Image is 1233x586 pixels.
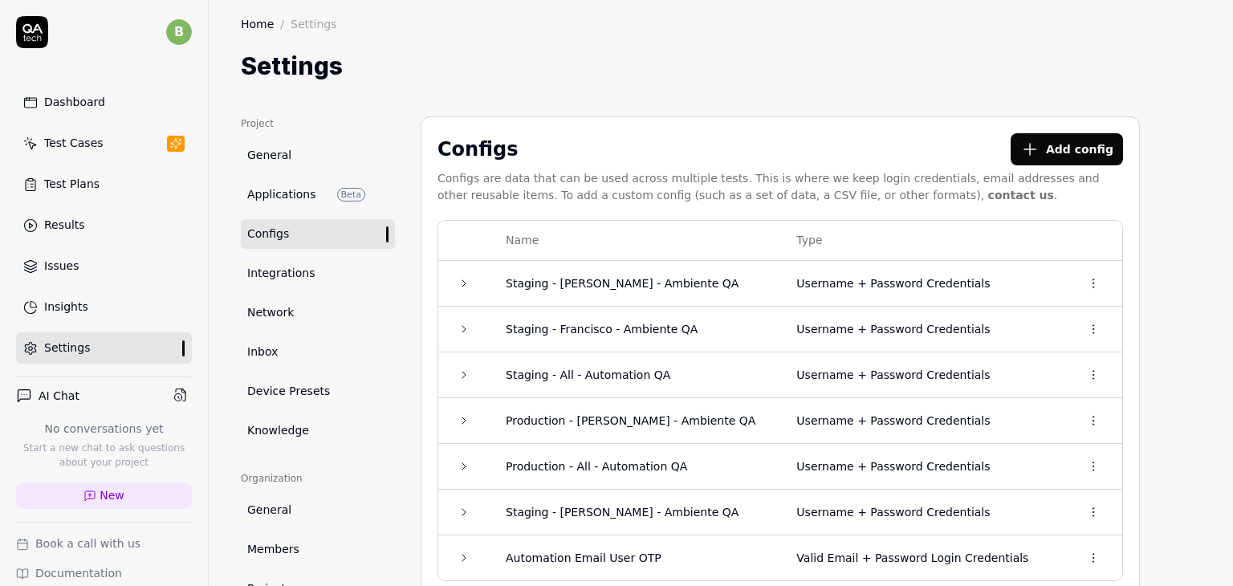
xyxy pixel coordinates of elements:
td: Username + Password Credentials [780,444,1064,490]
button: b [166,16,192,48]
a: Insights [16,291,192,323]
a: Home [241,16,274,32]
span: New [100,487,124,504]
a: Issues [16,250,192,282]
h1: Settings [241,48,343,84]
th: Type [780,221,1064,261]
div: Insights [44,299,88,315]
a: Inbox [241,337,395,367]
h4: AI Chat [39,388,79,405]
a: General [241,140,395,170]
span: Integrations [247,265,315,282]
div: Results [44,217,85,234]
td: Staging - [PERSON_NAME] - Ambiente QA [490,490,780,535]
td: Username + Password Credentials [780,490,1064,535]
td: Production - [PERSON_NAME] - Ambiente QA [490,398,780,444]
a: Results [16,210,192,241]
a: New [16,482,192,509]
span: Inbox [247,344,278,360]
a: General [241,495,395,525]
span: General [247,147,291,164]
a: Book a call with us [16,535,192,552]
a: Knowledge [241,416,395,446]
th: Name [490,221,780,261]
a: Configs [241,219,395,249]
div: Configs are data that can be used across multiple tests. This is where we keep login credentials,... [437,170,1123,204]
span: General [247,502,291,519]
div: Dashboard [44,94,105,111]
a: Network [241,298,395,328]
a: ApplicationsBeta [241,180,395,210]
a: contact us [988,189,1054,201]
p: No conversations yet [16,421,192,437]
td: Automation Email User OTP [490,535,780,580]
td: Username + Password Credentials [780,398,1064,444]
div: / [280,16,284,32]
td: Valid Email + Password Login Credentials [780,535,1064,580]
div: Test Cases [44,135,104,152]
span: b [166,19,192,45]
button: Add config [1011,133,1123,165]
a: Integrations [241,258,395,288]
a: Dashboard [16,87,192,118]
td: Username + Password Credentials [780,261,1064,307]
div: Organization [241,471,395,486]
td: Username + Password Credentials [780,307,1064,352]
span: Members [247,541,299,558]
div: Project [241,116,395,131]
td: Production - All - Automation QA [490,444,780,490]
span: Device Presets [247,383,330,400]
h2: Configs [437,135,991,164]
span: Applications [247,186,316,203]
p: Start a new chat to ask questions about your project [16,441,192,470]
div: Issues [44,258,79,275]
a: Device Presets [241,376,395,406]
div: Settings [291,16,336,32]
span: Documentation [35,565,122,582]
span: Book a call with us [35,535,140,552]
a: Test Cases [16,128,192,159]
td: Staging - Francisco - Ambiente QA [490,307,780,352]
a: Test Plans [16,169,192,200]
a: Settings [16,332,192,364]
td: Staging - [PERSON_NAME] - Ambiente QA [490,261,780,307]
td: Username + Password Credentials [780,352,1064,398]
a: Members [241,535,395,564]
div: Test Plans [44,176,100,193]
span: Network [247,304,294,321]
span: Configs [247,226,289,242]
a: Documentation [16,565,192,582]
div: Settings [44,340,90,356]
span: Knowledge [247,422,309,439]
span: Beta [337,188,365,201]
td: Staging - All - Automation QA [490,352,780,398]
